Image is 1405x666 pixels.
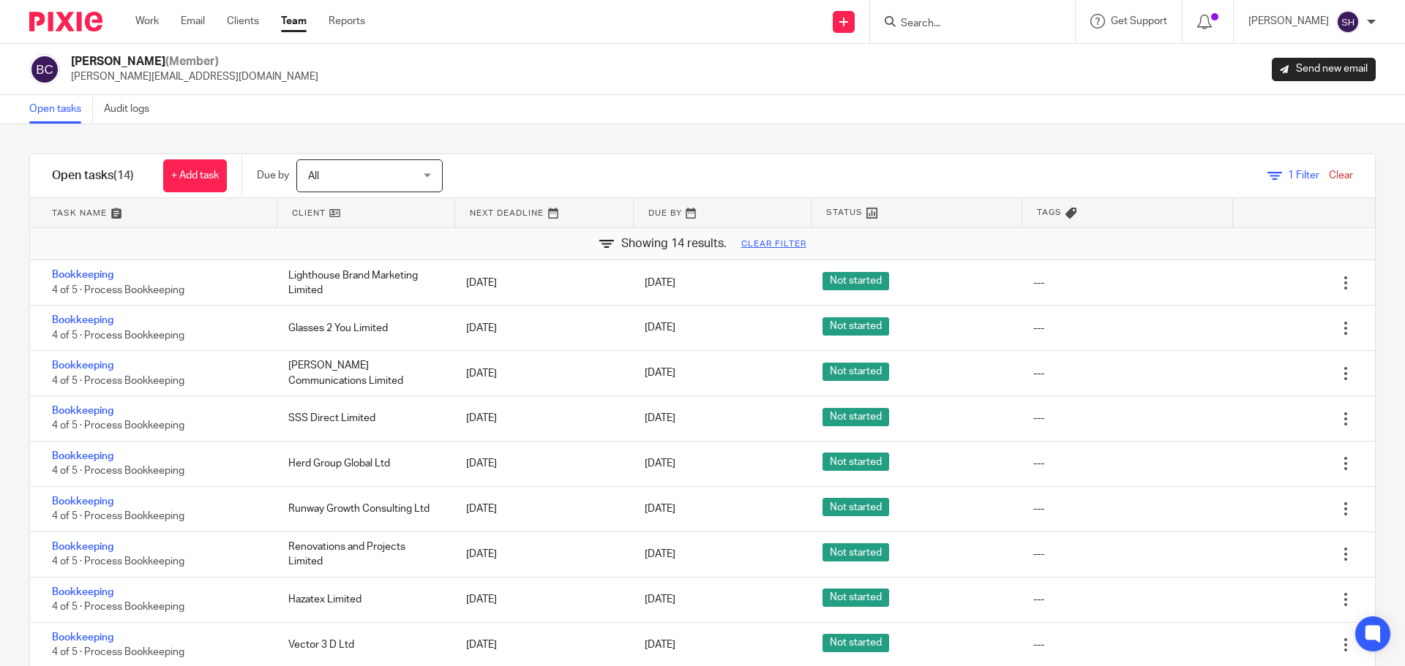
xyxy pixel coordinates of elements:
[308,171,319,181] span: All
[281,14,307,29] a: Team
[52,632,113,643] a: Bookkeeping
[1248,14,1329,29] p: [PERSON_NAME]
[274,585,452,614] div: Hazatex Limited
[1033,547,1044,561] div: ---
[823,272,889,290] span: Not started
[826,206,863,219] span: Status
[823,453,889,471] span: Not started
[274,404,452,433] div: SSS Direct Limited
[29,12,102,31] img: Pixie
[52,496,113,507] a: Bookkeeping
[52,542,113,552] a: Bookkeeping
[52,647,184,657] span: 4 of 5 · Process Bookkeeping
[274,351,452,396] div: [PERSON_NAME] Communications Limited
[329,14,365,29] a: Reports
[1033,456,1044,471] div: ---
[29,54,60,85] img: svg%3E
[1336,10,1360,34] img: svg%3E
[52,602,184,612] span: 4 of 5 · Process Bookkeeping
[645,278,675,288] span: [DATE]
[52,270,113,280] a: Bookkeeping
[1033,592,1044,607] div: ---
[452,585,629,614] div: [DATE]
[645,414,675,424] span: [DATE]
[181,14,205,29] a: Email
[52,587,113,597] a: Bookkeeping
[71,69,318,84] p: [PERSON_NAME][EMAIL_ADDRESS][DOMAIN_NAME]
[1288,170,1319,181] span: Filter
[823,589,889,607] span: Not started
[1033,321,1044,336] div: ---
[274,314,452,343] div: Glasses 2 You Limited
[645,323,675,333] span: [DATE]
[274,630,452,659] div: Vector 3 D Ltd
[621,235,727,252] span: Showing 14 results.
[274,261,452,306] div: Lighthouse Brand Marketing Limited
[452,630,629,659] div: [DATE]
[257,168,289,183] p: Due by
[52,511,184,521] span: 4 of 5 · Process Bookkeeping
[823,498,889,516] span: Not started
[645,594,675,605] span: [DATE]
[52,451,113,461] a: Bookkeeping
[52,421,184,431] span: 4 of 5 · Process Bookkeeping
[645,458,675,469] span: [DATE]
[227,14,259,29] a: Clients
[645,504,675,514] span: [DATE]
[823,363,889,381] span: Not started
[645,368,675,379] span: [DATE]
[1037,206,1062,219] span: Tags
[452,314,629,343] div: [DATE]
[823,317,889,336] span: Not started
[452,268,629,298] div: [DATE]
[52,466,184,477] span: 4 of 5 · Process Bookkeeping
[52,315,113,325] a: Bookkeeping
[165,56,219,67] span: (Member)
[823,543,889,561] span: Not started
[1033,637,1044,652] div: ---
[52,376,184,386] span: 4 of 5 · Process Bookkeeping
[1033,276,1044,290] div: ---
[741,238,806,250] a: Clear filter
[452,404,629,433] div: [DATE]
[52,168,134,183] h1: Open tasks
[1329,170,1353,181] a: Clear
[823,634,889,652] span: Not started
[1033,411,1044,425] div: ---
[135,14,159,29] a: Work
[52,330,184,341] span: 4 of 5 · Process Bookkeeping
[29,95,93,124] a: Open tasks
[452,494,629,523] div: [DATE]
[71,54,318,69] h2: [PERSON_NAME]
[163,159,227,192] a: + Add task
[52,285,184,295] span: 4 of 5 · Process Bookkeeping
[1272,58,1376,81] a: Send new email
[274,449,452,478] div: Herd Group Global Ltd
[899,18,1031,31] input: Search
[645,549,675,559] span: [DATE]
[274,494,452,523] div: Runway Growth Consulting Ltd
[274,532,452,577] div: Renovations and Projects Limited
[452,359,629,388] div: [DATE]
[645,640,675,650] span: [DATE]
[1111,16,1167,26] span: Get Support
[52,360,113,371] a: Bookkeeping
[52,406,113,416] a: Bookkeeping
[823,408,889,426] span: Not started
[452,449,629,478] div: [DATE]
[1288,170,1294,181] span: 1
[1033,366,1044,381] div: ---
[113,170,134,181] span: (14)
[104,95,160,124] a: Audit logs
[1033,502,1044,516] div: ---
[452,540,629,569] div: [DATE]
[52,556,184,567] span: 4 of 5 · Process Bookkeeping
